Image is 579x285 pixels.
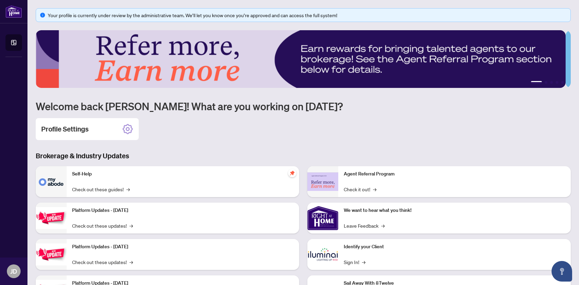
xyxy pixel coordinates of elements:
[36,100,571,113] h1: Welcome back [PERSON_NAME]! What are you working on [DATE]?
[36,166,67,197] img: Self-Help
[362,258,365,266] span: →
[40,13,45,18] span: info-circle
[307,172,338,191] img: Agent Referral Program
[72,207,294,214] p: Platform Updates - [DATE]
[556,81,558,84] button: 4
[545,81,547,84] button: 2
[550,81,553,84] button: 3
[129,258,133,266] span: →
[72,258,133,266] a: Check out these updates!→
[36,151,571,161] h3: Brokerage & Industry Updates
[288,169,296,177] span: pushpin
[344,243,565,251] p: Identify your Client
[381,222,385,229] span: →
[36,243,67,265] img: Platform Updates - July 8, 2025
[373,185,376,193] span: →
[531,81,542,84] button: 1
[561,81,564,84] button: 5
[72,243,294,251] p: Platform Updates - [DATE]
[72,222,133,229] a: Check out these updates!→
[36,207,67,229] img: Platform Updates - July 21, 2025
[41,124,89,134] h2: Profile Settings
[307,239,338,270] img: Identify your Client
[48,11,566,19] div: Your profile is currently under review by the administrative team. We’ll let you know once you’re...
[344,222,385,229] a: Leave Feedback→
[10,266,17,276] span: JD
[552,261,572,282] button: Open asap
[344,185,376,193] a: Check it out!→
[72,185,130,193] a: Check out these guides!→
[36,30,566,88] img: Slide 0
[126,185,130,193] span: →
[307,203,338,233] img: We want to hear what you think!
[344,207,565,214] p: We want to hear what you think!
[5,5,22,18] img: logo
[129,222,133,229] span: →
[72,170,294,178] p: Self-Help
[344,258,365,266] a: Sign In!→
[344,170,565,178] p: Agent Referral Program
